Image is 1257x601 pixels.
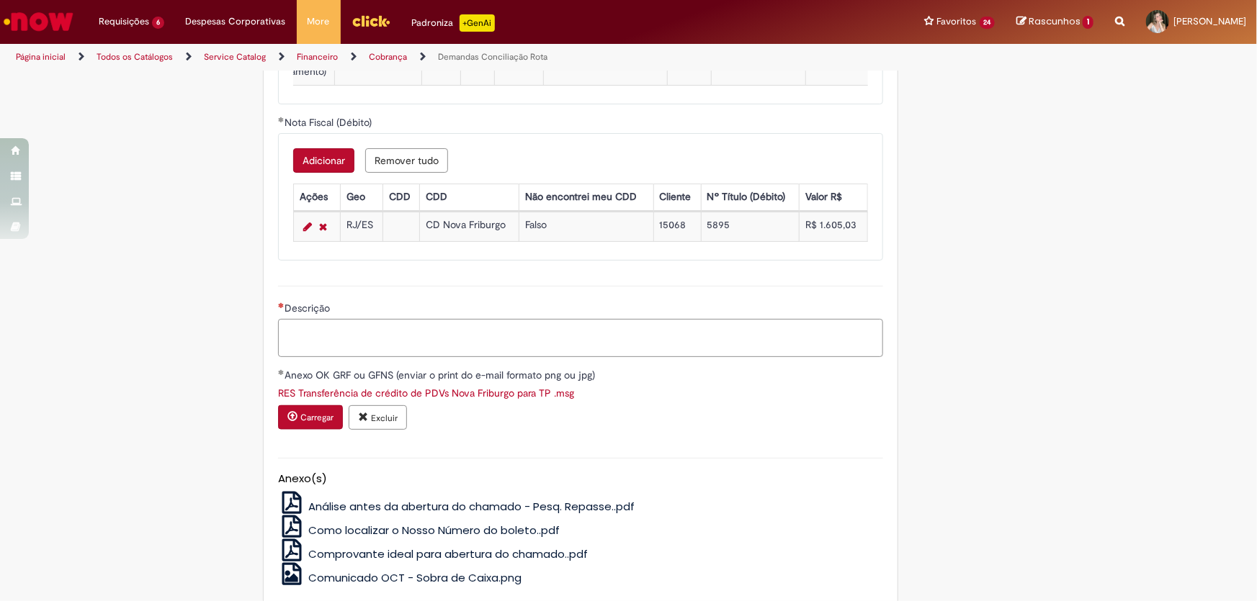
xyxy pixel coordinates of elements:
[278,499,635,514] a: Análise antes da abertura do chamado - Pesq. Repasse..pdf
[937,14,977,29] span: Favoritos
[419,212,519,241] td: CD Nova Friburgo
[800,184,868,210] th: Valor R$
[278,387,574,399] a: Download de RES Transferência de crédito de PDVs Nova Friburgo para TP .msg
[653,212,701,241] td: 15068
[308,570,522,585] span: Comunicado OCT - Sobra de Caixa.png
[99,14,149,29] span: Requisições
[1016,15,1093,29] a: Rascunhos
[308,523,560,538] span: Como localizar o Nosso Número do boleto..pdf
[349,405,407,430] button: Excluir anexo RES Transferência de crédito de PDVs Nova Friburgo para TP .msg
[1173,15,1246,27] span: [PERSON_NAME]
[97,51,173,63] a: Todos os Catálogos
[16,51,66,63] a: Página inicial
[11,44,827,71] ul: Trilhas de página
[1,7,76,36] img: ServiceNow
[204,51,266,63] a: Service Catalog
[419,184,519,210] th: CDD
[352,10,390,32] img: click_logo_yellow_360x200.png
[285,116,375,129] span: Nota Fiscal (Débito)
[308,546,588,561] span: Comprovante ideal para abertura do chamado..pdf
[800,212,868,241] td: R$ 1.605,03
[308,14,330,29] span: More
[460,14,495,32] p: +GenAi
[152,17,164,29] span: 6
[369,51,407,63] a: Cobrança
[308,499,635,514] span: Análise antes da abertura do chamado - Pesq. Repasse..pdf
[341,212,383,241] td: RJ/ES
[278,473,883,485] h5: Anexo(s)
[278,523,560,538] a: Como localizar o Nosso Número do boleto..pdf
[278,117,285,122] span: Obrigatório Preenchido
[1083,16,1093,29] span: 1
[519,212,653,241] td: Falso
[285,302,333,315] span: Descrição
[300,412,334,424] small: Carregar
[980,17,996,29] span: 24
[1029,14,1081,28] span: Rascunhos
[412,14,495,32] div: Padroniza
[278,405,343,430] button: Carregar anexo de Anexo OK GRF ou GFNS (enviar o print do e-mail formato png ou jpg) Required
[341,184,383,210] th: Geo
[285,369,598,381] span: Anexo OK GRF ou GFNS (enviar o print do e-mail formato png ou jpg)
[653,184,701,210] th: Cliente
[365,148,448,173] button: Remove all rows for Nota Fiscal (Débito)
[300,218,316,235] a: Editar Linha 1
[293,148,354,173] button: Add a row for Nota Fiscal (Débito)
[371,412,398,424] small: Excluir
[278,302,285,308] span: Necessários
[519,184,653,210] th: Não encontrei meu CDD
[278,570,522,585] a: Comunicado OCT - Sobra de Caixa.png
[186,14,286,29] span: Despesas Corporativas
[278,546,588,561] a: Comprovante ideal para abertura do chamado..pdf
[294,184,341,210] th: Ações
[383,184,419,210] th: CDD
[297,51,338,63] a: Financeiro
[316,218,331,235] a: Remover linha 1
[701,184,799,210] th: Nº Título (Débito)
[438,51,547,63] a: Demandas Conciliação Rota
[278,369,285,375] span: Obrigatório Preenchido
[278,319,883,358] textarea: Descrição
[701,212,799,241] td: 5895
